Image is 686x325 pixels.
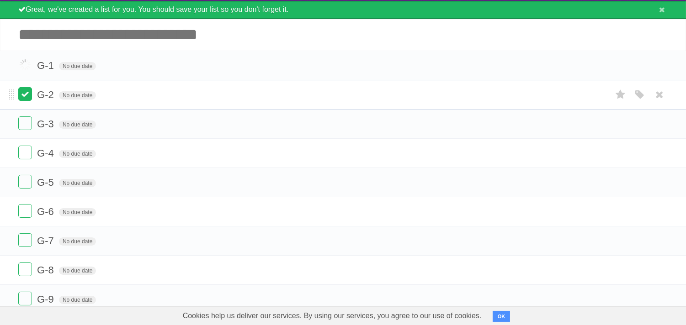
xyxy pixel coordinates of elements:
span: G-1 [37,60,56,71]
span: Cookies help us deliver our services. By using our services, you agree to our use of cookies. [174,307,491,325]
label: Done [18,292,32,305]
label: Done [18,58,32,72]
span: G-2 [37,89,56,100]
label: Done [18,146,32,159]
span: No due date [59,179,96,187]
span: No due date [59,267,96,275]
button: OK [493,311,511,322]
span: No due date [59,91,96,100]
span: G-4 [37,147,56,159]
span: No due date [59,237,96,246]
span: No due date [59,296,96,304]
span: G-3 [37,118,56,130]
span: G-7 [37,235,56,246]
span: No due date [59,150,96,158]
span: No due date [59,121,96,129]
span: G-6 [37,206,56,217]
span: No due date [59,208,96,216]
label: Done [18,116,32,130]
label: Done [18,233,32,247]
label: Done [18,87,32,101]
label: Done [18,204,32,218]
span: G-9 [37,294,56,305]
span: No due date [59,62,96,70]
span: G-5 [37,177,56,188]
label: Star task [612,87,629,102]
label: Done [18,175,32,189]
span: G-8 [37,264,56,276]
label: Done [18,262,32,276]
